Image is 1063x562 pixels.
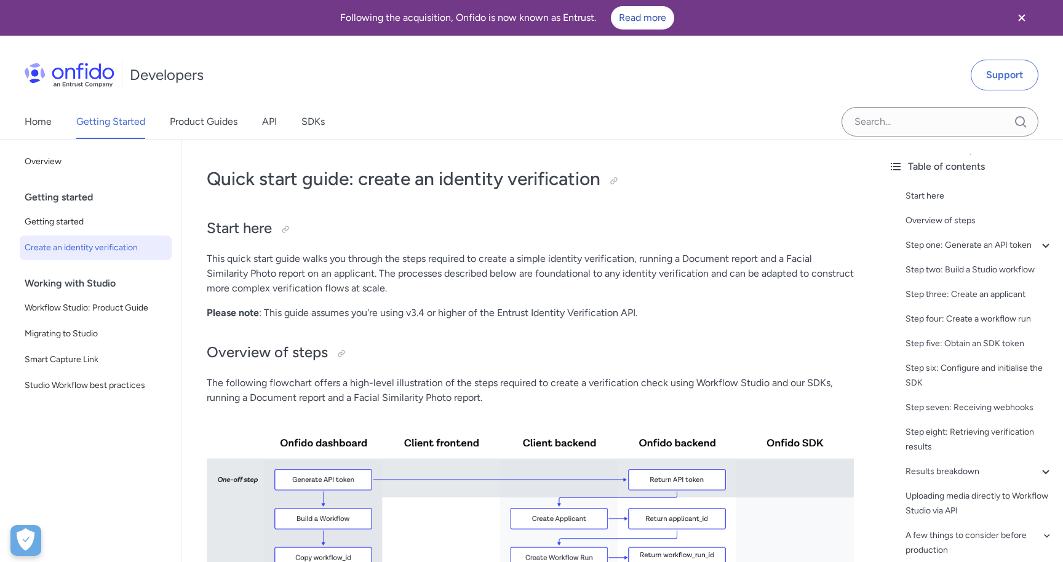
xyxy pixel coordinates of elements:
[906,528,1053,558] a: A few things to consider before production
[25,301,167,315] span: Workflow Studio: Product Guide
[20,296,172,320] a: Workflow Studio: Product Guide
[906,287,1053,302] a: Step three: Create an applicant
[906,489,1053,518] a: Uploading media directly to Workflow Studio via API
[170,105,237,139] a: Product Guides
[906,238,1053,253] a: Step one: Generate an API token
[906,336,1053,351] a: Step five: Obtain an SDK token
[888,159,1053,174] div: Table of contents
[906,400,1053,415] a: Step seven: Receiving webhooks
[20,322,172,346] a: Migrating to Studio
[25,154,167,169] span: Overview
[906,263,1053,277] a: Step two: Build a Studio workflow
[25,215,167,229] span: Getting started
[20,149,172,174] a: Overview
[25,105,52,139] a: Home
[301,105,325,139] a: SDKs
[207,251,854,296] p: This quick start guide walks you through the steps required to create a simple identity verificat...
[906,464,1053,479] a: Results breakdown
[906,189,1053,204] a: Start here
[10,525,41,556] div: Cookie Preferences
[10,525,41,556] button: Open Preferences
[1014,10,1029,25] svg: Close banner
[20,210,172,234] a: Getting started
[611,6,674,30] a: Read more
[25,327,167,341] span: Migrating to Studio
[207,376,854,405] p: The following flowchart offers a high-level illustration of the steps required to create a verifi...
[207,218,854,239] h2: Start here
[207,307,259,319] strong: Please note
[971,60,1038,90] a: Support
[20,347,172,372] a: Smart Capture Link
[906,361,1053,390] a: Step six: Configure and initialise the SDK
[25,240,167,255] span: Create an identity verification
[25,378,167,393] span: Studio Workflow best practices
[76,105,145,139] a: Getting Started
[906,213,1053,228] a: Overview of steps
[999,2,1045,33] button: Close banner
[906,312,1053,327] a: Step four: Create a workflow run
[906,425,1053,454] a: Step eight: Retrieving verification results
[15,6,999,30] div: Following the acquisition, Onfido is now known as Entrust.
[842,107,1038,137] input: Onfido search input field
[25,271,177,296] div: Working with Studio
[262,105,277,139] a: API
[130,65,204,85] h1: Developers
[20,373,172,398] a: Studio Workflow best practices
[25,185,177,210] div: Getting started
[20,235,172,260] a: Create an identity verification
[25,63,114,87] img: Onfido Logo
[207,306,854,320] p: : This guide assumes you're using v3.4 or higher of the Entrust Identity Verification API.
[207,167,854,191] h1: Quick start guide: create an identity verification
[207,342,854,363] h2: Overview of steps
[25,352,167,367] span: Smart Capture Link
